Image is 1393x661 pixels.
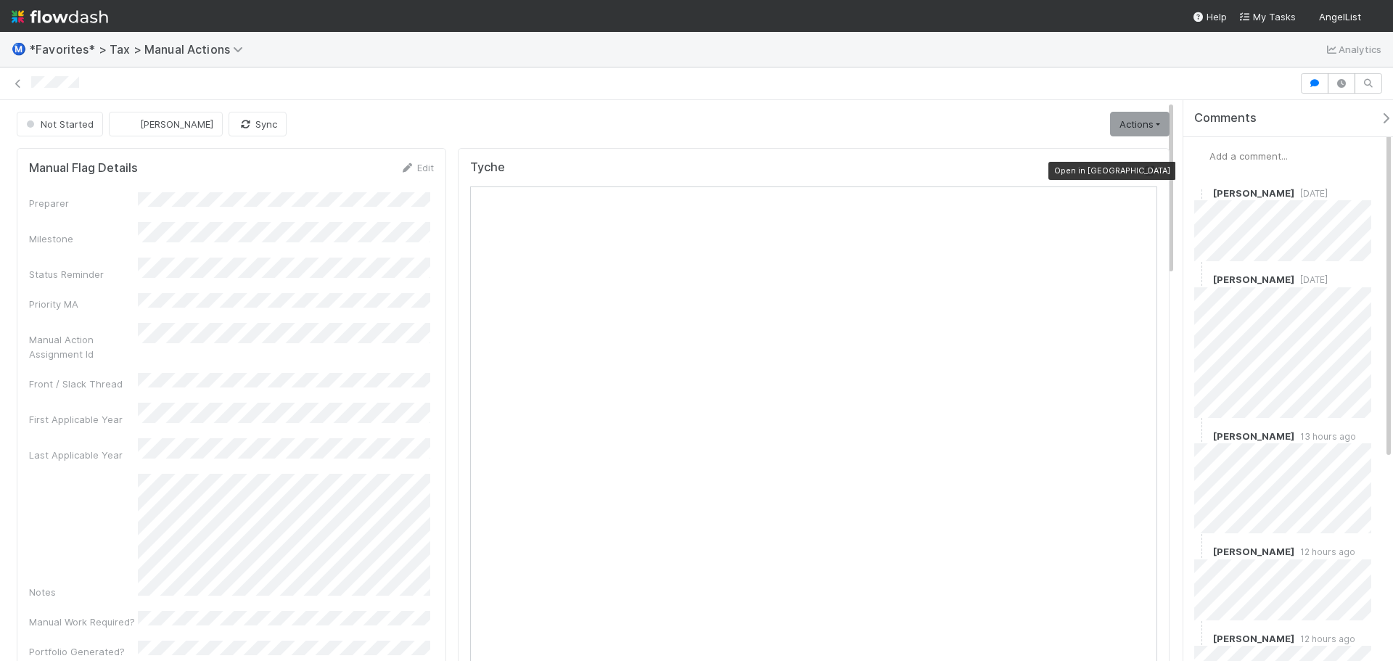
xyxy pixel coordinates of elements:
[400,162,434,173] a: Edit
[1294,188,1328,199] span: [DATE]
[1194,273,1209,287] img: avatar_c8e523dd-415a-4cf0-87a3-4b787501e7b6.png
[1194,111,1257,126] span: Comments
[29,297,138,311] div: Priority MA
[229,112,287,136] button: Sync
[1213,274,1294,285] span: [PERSON_NAME]
[1324,41,1381,58] a: Analytics
[29,231,138,246] div: Milestone
[1110,112,1170,136] a: Actions
[1238,9,1296,24] a: My Tasks
[109,112,223,136] button: [PERSON_NAME]
[121,117,136,131] img: avatar_04ed6c9e-3b93-401c-8c3a-8fad1b1fc72c.png
[29,585,138,599] div: Notes
[1194,631,1209,646] img: avatar_04ed6c9e-3b93-401c-8c3a-8fad1b1fc72c.png
[1194,186,1209,200] img: avatar_04ed6c9e-3b93-401c-8c3a-8fad1b1fc72c.png
[1294,633,1355,644] span: 12 hours ago
[1192,9,1227,24] div: Help
[470,160,505,175] h5: Tyche
[1294,431,1356,442] span: 13 hours ago
[1319,11,1361,22] span: AngelList
[1294,546,1355,557] span: 12 hours ago
[29,161,138,176] h5: Manual Flag Details
[1294,274,1328,285] span: [DATE]
[1213,633,1294,644] span: [PERSON_NAME]
[1238,11,1296,22] span: My Tasks
[1213,546,1294,557] span: [PERSON_NAME]
[1195,149,1209,163] img: avatar_cfa6ccaa-c7d9-46b3-b608-2ec56ecf97ad.png
[29,412,138,427] div: First Applicable Year
[1213,430,1294,442] span: [PERSON_NAME]
[29,448,138,462] div: Last Applicable Year
[1213,187,1294,199] span: [PERSON_NAME]
[29,42,250,57] span: *Favorites* > Tax > Manual Actions
[1194,429,1209,443] img: avatar_04ed6c9e-3b93-401c-8c3a-8fad1b1fc72c.png
[29,196,138,210] div: Preparer
[29,267,138,282] div: Status Reminder
[1209,150,1288,162] span: Add a comment...
[12,43,26,55] span: Ⓜ️
[1194,545,1209,559] img: avatar_04ed6c9e-3b93-401c-8c3a-8fad1b1fc72c.png
[12,4,108,29] img: logo-inverted-e16ddd16eac7371096b0.svg
[29,377,138,391] div: Front / Slack Thread
[1367,10,1381,25] img: avatar_cfa6ccaa-c7d9-46b3-b608-2ec56ecf97ad.png
[29,644,138,659] div: Portfolio Generated?
[29,332,138,361] div: Manual Action Assignment Id
[29,615,138,629] div: Manual Work Required?
[140,118,213,130] span: [PERSON_NAME]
